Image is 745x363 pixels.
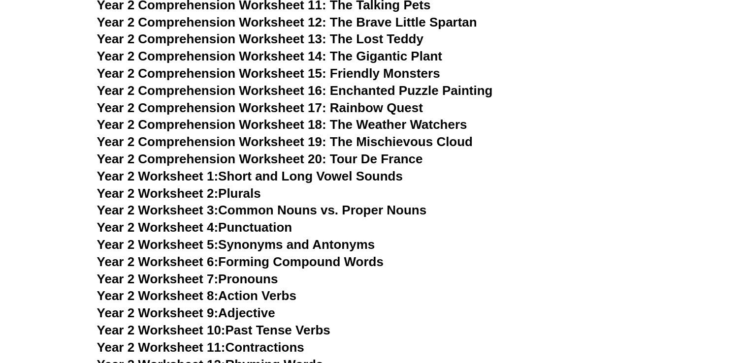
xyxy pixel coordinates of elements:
[97,186,261,201] a: Year 2 Worksheet 2:Plurals
[97,100,423,115] a: Year 2 Comprehension Worksheet 17: Rainbow Quest
[97,169,219,183] span: Year 2 Worksheet 1:
[97,203,219,217] span: Year 2 Worksheet 3:
[97,254,384,269] a: Year 2 Worksheet 6:Forming Compound Words
[97,15,477,30] a: Year 2 Comprehension Worksheet 12: The Brave Little Spartan
[97,151,423,166] a: Year 2 Comprehension Worksheet 20: Tour De France
[97,323,226,337] span: Year 2 Worksheet 10:
[97,83,493,98] a: Year 2 Comprehension Worksheet 16: Enchanted Puzzle Painting
[97,237,219,252] span: Year 2 Worksheet 5:
[97,49,442,63] a: Year 2 Comprehension Worksheet 14: The Gigantic Plant
[97,169,403,183] a: Year 2 Worksheet 1:Short and Long Vowel Sounds
[97,305,275,320] a: Year 2 Worksheet 9:Adjective
[97,66,440,81] a: Year 2 Comprehension Worksheet 15: Friendly Monsters
[97,220,219,235] span: Year 2 Worksheet 4:
[97,186,219,201] span: Year 2 Worksheet 2:
[97,340,226,355] span: Year 2 Worksheet 11:
[97,254,219,269] span: Year 2 Worksheet 6:
[97,340,304,355] a: Year 2 Worksheet 11:Contractions
[97,31,423,46] a: Year 2 Comprehension Worksheet 13: The Lost Teddy
[97,323,330,337] a: Year 2 Worksheet 10:Past Tense Verbs
[97,237,375,252] a: Year 2 Worksheet 5:Synonyms and Antonyms
[97,288,219,303] span: Year 2 Worksheet 8:
[97,288,296,303] a: Year 2 Worksheet 8:Action Verbs
[581,252,745,363] iframe: Chat Widget
[97,272,278,286] a: Year 2 Worksheet 7:Pronouns
[97,305,219,320] span: Year 2 Worksheet 9:
[97,220,292,235] a: Year 2 Worksheet 4:Punctuation
[97,117,467,132] a: Year 2 Comprehension Worksheet 18: The Weather Watchers
[97,272,219,286] span: Year 2 Worksheet 7:
[97,203,427,217] a: Year 2 Worksheet 3:Common Nouns vs. Proper Nouns
[97,134,473,149] a: Year 2 Comprehension Worksheet 19: The Mischievous Cloud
